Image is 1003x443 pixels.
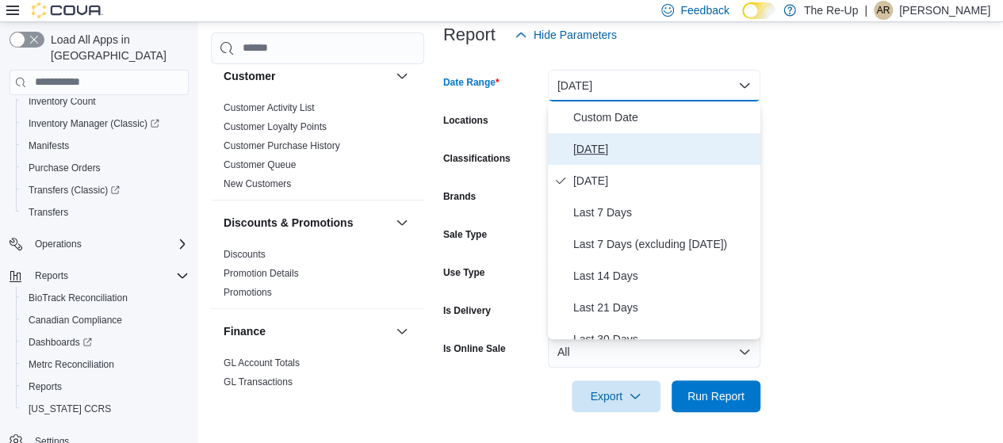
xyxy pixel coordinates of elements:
[672,380,760,412] button: Run Report
[224,248,266,261] span: Discounts
[16,309,195,331] button: Canadian Compliance
[534,27,617,43] span: Hide Parameters
[29,358,114,371] span: Metrc Reconciliation
[572,380,660,412] button: Export
[3,265,195,287] button: Reports
[22,377,189,396] span: Reports
[581,380,651,412] span: Export
[548,336,760,368] button: All
[224,158,296,171] span: Customer Queue
[573,235,754,254] span: Last 7 Days (excluding [DATE])
[32,2,103,18] img: Cova
[877,1,890,20] span: AR
[224,101,315,114] span: Customer Activity List
[224,215,389,231] button: Discounts & Promotions
[224,120,327,133] span: Customer Loyalty Points
[224,376,293,388] span: GL Transactions
[899,1,990,20] p: [PERSON_NAME]
[392,322,412,341] button: Finance
[224,357,300,369] a: GL Account Totals
[29,292,128,304] span: BioTrack Reconciliation
[29,117,159,130] span: Inventory Manager (Classic)
[35,269,68,282] span: Reports
[224,159,296,170] a: Customer Queue
[22,355,189,374] span: Metrc Reconciliation
[443,25,496,44] h3: Report
[3,233,195,255] button: Operations
[22,203,189,222] span: Transfers
[29,162,101,174] span: Purchase Orders
[29,336,92,349] span: Dashboards
[22,377,68,396] a: Reports
[16,376,195,398] button: Reports
[29,235,189,254] span: Operations
[864,1,867,20] p: |
[29,184,120,197] span: Transfers (Classic)
[224,178,291,190] span: New Customers
[224,140,340,151] a: Customer Purchase History
[22,333,98,352] a: Dashboards
[443,114,488,127] label: Locations
[742,19,743,20] span: Dark Mode
[22,136,75,155] a: Manifests
[211,98,424,200] div: Customer
[742,2,775,19] input: Dark Mode
[392,67,412,86] button: Customer
[224,68,275,84] h3: Customer
[29,403,111,415] span: [US_STATE] CCRS
[224,139,340,152] span: Customer Purchase History
[211,353,424,398] div: Finance
[573,139,754,158] span: [DATE]
[224,121,327,132] a: Customer Loyalty Points
[224,287,272,298] a: Promotions
[22,158,189,178] span: Purchase Orders
[548,101,760,339] div: Select listbox
[16,287,195,309] button: BioTrack Reconciliation
[874,1,893,20] div: Aaron Remington
[16,157,195,179] button: Purchase Orders
[16,113,195,135] a: Inventory Manager (Classic)
[443,304,491,317] label: Is Delivery
[22,355,121,374] a: Metrc Reconciliation
[211,245,424,308] div: Discounts & Promotions
[16,179,195,201] a: Transfers (Classic)
[224,323,389,339] button: Finance
[16,398,195,420] button: [US_STATE] CCRS
[22,311,189,330] span: Canadian Compliance
[224,268,299,279] a: Promotion Details
[22,181,189,200] span: Transfers (Classic)
[680,2,729,18] span: Feedback
[548,70,760,101] button: [DATE]
[29,206,68,219] span: Transfers
[224,178,291,189] a: New Customers
[224,68,389,84] button: Customer
[224,323,266,339] h3: Finance
[16,331,195,353] a: Dashboards
[443,342,506,355] label: Is Online Sale
[22,158,107,178] a: Purchase Orders
[443,152,511,165] label: Classifications
[22,136,189,155] span: Manifests
[443,266,484,279] label: Use Type
[224,357,300,369] span: GL Account Totals
[22,333,189,352] span: Dashboards
[22,92,189,111] span: Inventory Count
[35,238,82,250] span: Operations
[22,181,126,200] a: Transfers (Classic)
[573,298,754,317] span: Last 21 Days
[687,388,745,404] span: Run Report
[224,215,353,231] h3: Discounts & Promotions
[22,114,166,133] a: Inventory Manager (Classic)
[29,314,122,327] span: Canadian Compliance
[29,235,88,254] button: Operations
[22,399,117,418] a: [US_STATE] CCRS
[22,92,102,111] a: Inventory Count
[573,171,754,190] span: [DATE]
[29,266,189,285] span: Reports
[29,266,75,285] button: Reports
[573,330,754,349] span: Last 30 Days
[392,213,412,232] button: Discounts & Promotions
[224,286,272,299] span: Promotions
[508,19,623,51] button: Hide Parameters
[22,399,189,418] span: Washington CCRS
